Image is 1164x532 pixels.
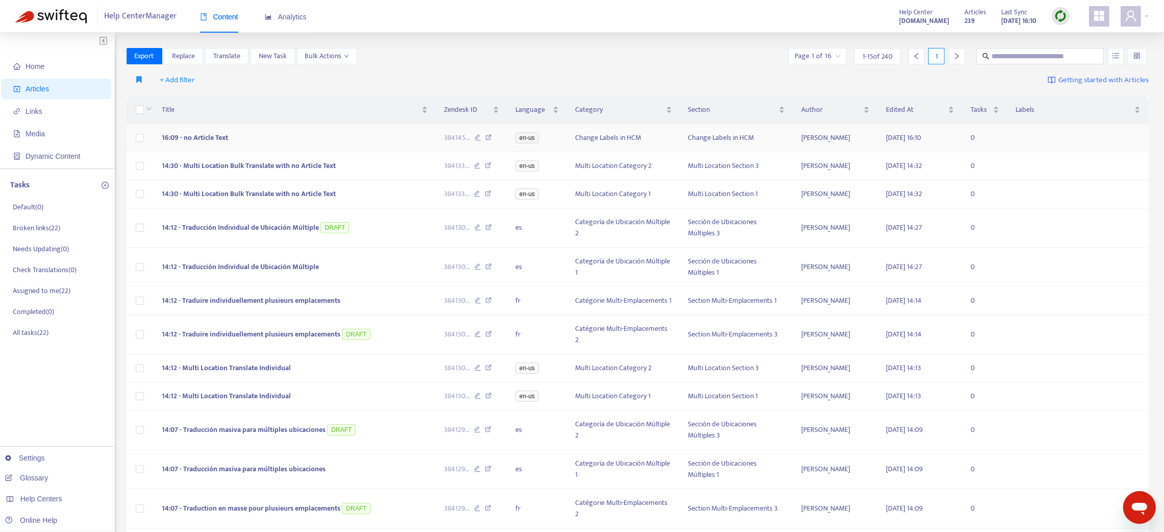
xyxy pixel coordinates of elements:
th: Author [793,96,878,124]
th: Title [154,96,436,124]
td: Section Multi-Emplacements 3 [680,315,793,354]
span: left [913,53,920,60]
div: 1 [928,48,945,64]
span: [DATE] 14:13 [886,390,921,402]
td: fr [507,315,567,354]
span: link [13,108,20,115]
span: 384129 ... [444,464,469,475]
span: 14:30 - Multi Location Bulk Translate with no Article Text [162,160,336,172]
span: 384133 ... [444,188,469,200]
td: [PERSON_NAME] [793,180,878,208]
td: [PERSON_NAME] [793,152,878,180]
span: 384130 ... [444,261,470,273]
td: 0 [962,124,1008,152]
span: user [1125,10,1137,22]
span: 384130 ... [444,222,470,233]
span: unordered-list [1112,52,1119,59]
p: Completed ( 0 ) [13,306,54,317]
span: right [953,53,960,60]
th: Category [567,96,680,124]
td: fr [507,489,567,528]
img: sync.dc5367851b00ba804db3.png [1054,10,1067,22]
span: 14:12 - Multi Location Translate Individual [162,390,291,402]
span: en-us [515,391,539,402]
span: 384130 ... [444,295,470,306]
span: book [200,13,207,20]
button: New Task [251,48,295,64]
span: file-image [13,130,20,137]
span: [DATE] 14:27 [886,261,922,273]
span: [DATE] 14:09 [886,502,923,514]
a: [DOMAIN_NAME] [899,15,949,27]
span: Help Center [899,7,933,18]
th: Edited At [878,96,962,124]
span: 14:12 - Traduire individuellement plusieurs emplacements [162,328,340,340]
span: 384129 ... [444,424,469,436]
span: Last Sync [1001,7,1027,18]
td: [PERSON_NAME] [793,382,878,410]
td: es [507,248,567,287]
td: Multi Location Section 1 [680,180,793,208]
p: Check Translations ( 0 ) [13,264,77,275]
span: Links [26,107,42,115]
td: fr [507,287,567,315]
th: Language [507,96,567,124]
th: Section [680,96,793,124]
td: [PERSON_NAME] [793,287,878,315]
span: Author [801,104,861,115]
strong: 239 [964,15,975,27]
span: 14:12 - Traducción Individual de Ubicación Múltiple [162,222,319,233]
td: Catégorie Multi-Emplacements 2 [567,489,680,528]
span: Media [26,130,45,138]
span: DRAFT [342,329,370,340]
button: Translate [205,48,249,64]
td: [PERSON_NAME] [793,315,878,354]
button: + Add filter [153,72,203,88]
span: 384129 ... [444,503,469,514]
td: [PERSON_NAME] [793,124,878,152]
td: Multi Location Category 1 [567,382,680,410]
td: Multi Location Category 1 [567,180,680,208]
span: 384130 ... [444,362,470,374]
span: DRAFT [342,503,370,514]
span: home [13,63,20,70]
span: Dynamic Content [26,152,80,160]
span: en-us [515,188,539,200]
td: [PERSON_NAME] [793,248,878,287]
p: All tasks ( 22 ) [13,327,48,338]
td: Sección de Ubicaciones Múltiples 3 [680,208,793,248]
td: [PERSON_NAME] [793,450,878,489]
td: 0 [962,248,1008,287]
td: Categoría de Ubicación Múltiple 2 [567,208,680,248]
span: Help Centers [20,495,62,503]
td: 0 [962,315,1008,354]
button: unordered-list [1108,48,1124,64]
th: Zendesk ID [436,96,507,124]
a: Getting started with Articles [1048,72,1149,88]
span: 384130 ... [444,329,470,340]
td: 0 [962,152,1008,180]
span: New Task [259,51,287,62]
span: [DATE] 16:10 [886,132,921,143]
td: Multi Location Section 3 [680,354,793,382]
td: 0 [962,287,1008,315]
span: 14:07 - Traduction en masse pour plusieurs emplacements [162,502,340,514]
span: 16:09 - no Article Text [162,132,228,143]
span: Title [162,104,419,115]
span: Language [515,104,551,115]
button: Replace [164,48,203,64]
td: Change Labels in HCM [680,124,793,152]
span: Export [135,51,154,62]
td: Multi Location Section 1 [680,382,793,410]
span: Articles [26,85,49,93]
span: [DATE] 14:32 [886,188,922,200]
span: DRAFT [320,222,349,233]
a: Glossary [5,474,48,482]
td: Catégorie Multi-Emplacements 1 [567,287,680,315]
span: search [982,53,989,60]
td: es [507,410,567,450]
span: area-chart [265,13,272,20]
span: account-book [13,85,20,92]
span: [DATE] 14:09 [886,463,923,475]
span: Articles [964,7,986,18]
